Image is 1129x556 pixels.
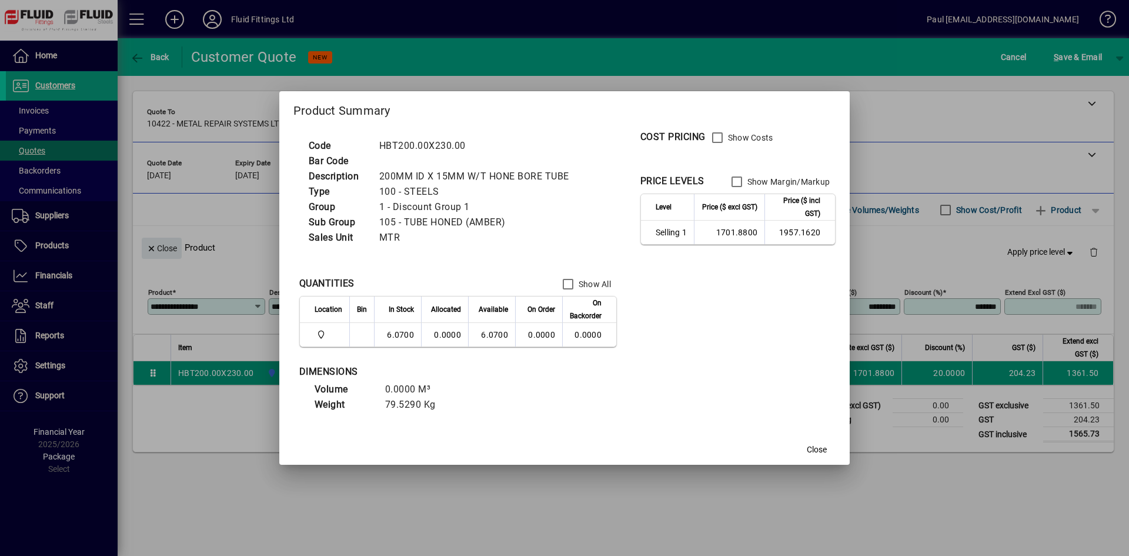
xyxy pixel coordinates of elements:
[303,230,373,245] td: Sales Unit
[309,397,379,412] td: Weight
[576,278,611,290] label: Show All
[562,323,616,347] td: 0.0000
[373,169,583,184] td: 200MM ID X 15MM W/T HONE BORE TUBE
[357,303,367,316] span: Bin
[640,174,704,188] div: PRICE LEVELS
[279,91,850,125] h2: Product Summary
[303,138,373,154] td: Code
[745,176,830,188] label: Show Margin/Markup
[764,221,835,244] td: 1957.1620
[479,303,508,316] span: Available
[373,184,583,199] td: 100 - STEELS
[299,277,355,291] div: QUANTITIES
[303,184,373,199] td: Type
[421,323,468,347] td: 0.0000
[772,194,820,220] span: Price ($ incl GST)
[570,297,602,322] span: On Backorder
[527,303,555,316] span: On Order
[640,130,706,144] div: COST PRICING
[303,215,373,230] td: Sub Group
[374,323,421,347] td: 6.0700
[373,215,583,230] td: 105 - TUBE HONED (AMBER)
[656,201,672,214] span: Level
[309,382,379,397] td: Volume
[702,201,757,214] span: Price ($ excl GST)
[468,323,515,347] td: 6.0700
[373,138,583,154] td: HBT200.00X230.00
[694,221,764,244] td: 1701.8800
[373,230,583,245] td: MTR
[299,365,593,379] div: DIMENSIONS
[315,303,342,316] span: Location
[379,397,450,412] td: 79.5290 Kg
[528,330,555,339] span: 0.0000
[373,199,583,215] td: 1 - Discount Group 1
[807,444,827,456] span: Close
[303,169,373,184] td: Description
[656,227,687,238] span: Selling 1
[798,439,836,460] button: Close
[389,303,414,316] span: In Stock
[726,132,773,144] label: Show Costs
[303,199,373,215] td: Group
[431,303,461,316] span: Allocated
[303,154,373,169] td: Bar Code
[379,382,450,397] td: 0.0000 M³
